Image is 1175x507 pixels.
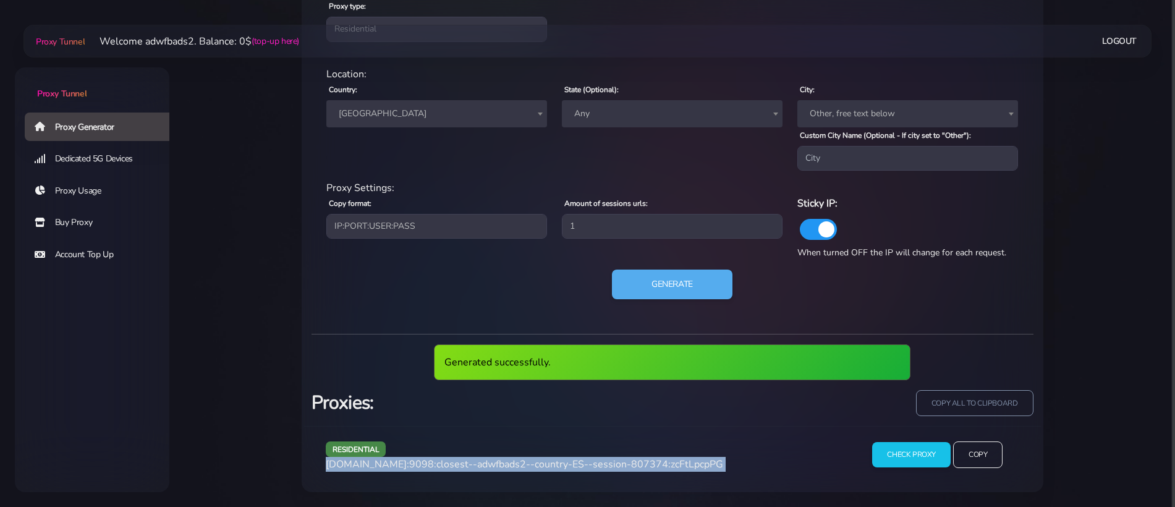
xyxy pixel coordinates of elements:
[797,247,1006,258] span: When turned OFF the IP will change for each request.
[329,1,366,12] label: Proxy type:
[329,198,371,209] label: Copy format:
[434,344,910,380] div: Generated successfully.
[916,390,1033,417] input: copy all to clipboard
[326,458,723,471] span: [DOMAIN_NAME]:9098:closest--adwfbads2--country-ES--session-807374:zcFtLpcpPG
[612,270,732,299] button: Generate
[312,390,665,415] h3: Proxies:
[33,32,85,51] a: Proxy Tunnel
[25,241,179,269] a: Account Top Up
[326,441,386,457] span: residential
[252,35,299,48] a: (top-up here)
[564,84,619,95] label: State (Optional):
[564,198,648,209] label: Amount of sessions urls:
[797,146,1018,171] input: City
[25,208,179,237] a: Buy Proxy
[36,36,85,48] span: Proxy Tunnel
[800,84,815,95] label: City:
[805,105,1011,122] span: Other, free text below
[953,441,1003,468] input: Copy
[1102,30,1137,53] a: Logout
[37,88,87,100] span: Proxy Tunnel
[25,177,179,205] a: Proxy Usage
[15,67,169,100] a: Proxy Tunnel
[562,100,783,127] span: Any
[25,113,179,141] a: Proxy Generator
[569,105,775,122] span: Any
[25,145,179,173] a: Dedicated 5G Devices
[797,100,1018,127] span: Other, free text below
[872,442,951,467] input: Check Proxy
[800,130,971,141] label: Custom City Name (Optional - If city set to "Other"):
[319,181,1026,195] div: Proxy Settings:
[334,105,540,122] span: Spain
[797,195,1018,211] h6: Sticky IP:
[319,67,1026,82] div: Location:
[326,100,547,127] span: Spain
[1115,447,1160,492] iframe: Webchat Widget
[329,84,357,95] label: Country:
[85,34,299,49] li: Welcome adwfbads2. Balance: 0$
